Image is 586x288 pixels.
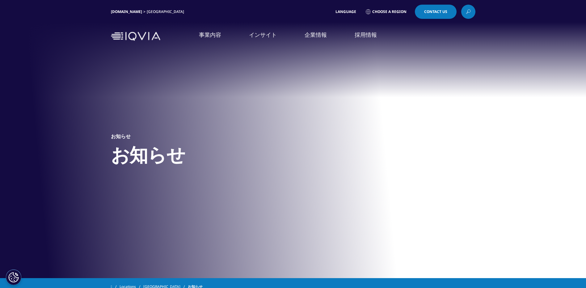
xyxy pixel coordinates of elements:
span: Contact Us [424,10,447,14]
a: 企業情報 [305,31,327,39]
h1: お知らせ [111,143,185,170]
h5: お知らせ [111,133,131,139]
span: Language [335,9,356,14]
span: Choose a Region [372,9,407,14]
nav: Primary [163,22,475,51]
a: Contact Us [415,5,457,19]
a: 事業内容 [199,31,221,39]
div: [GEOGRAPHIC_DATA] [147,9,187,14]
button: Cookie 設定 [6,269,21,285]
a: [DOMAIN_NAME] [111,9,142,14]
a: 採用情報 [355,31,377,39]
a: インサイト [249,31,277,39]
